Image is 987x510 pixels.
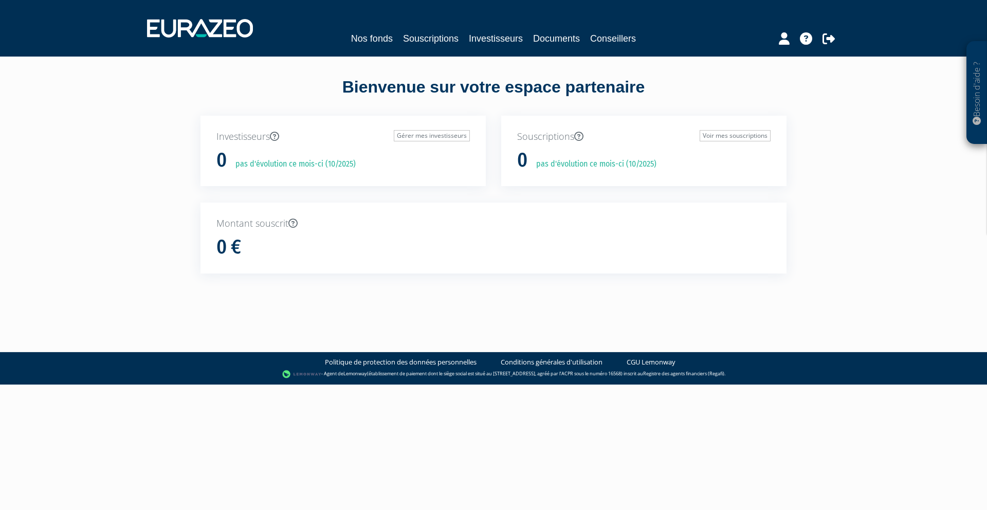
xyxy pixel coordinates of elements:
p: Souscriptions [517,130,771,143]
a: Voir mes souscriptions [700,130,771,141]
a: Conditions générales d'utilisation [501,357,602,367]
a: Gérer mes investisseurs [394,130,470,141]
p: pas d'évolution ce mois-ci (10/2025) [529,158,656,170]
a: Registre des agents financiers (Regafi) [643,370,724,377]
a: Lemonway [343,370,367,377]
a: Politique de protection des données personnelles [325,357,477,367]
img: 1732889491-logotype_eurazeo_blanc_rvb.png [147,19,253,38]
h1: 0 [517,150,527,171]
img: logo-lemonway.png [282,369,322,379]
p: pas d'évolution ce mois-ci (10/2025) [228,158,356,170]
a: CGU Lemonway [627,357,675,367]
h1: 0 [216,150,227,171]
div: Bienvenue sur votre espace partenaire [193,76,794,116]
p: Montant souscrit [216,217,771,230]
a: Documents [533,31,580,46]
a: Investisseurs [469,31,523,46]
a: Conseillers [590,31,636,46]
h1: 0 € [216,236,241,258]
div: - Agent de (établissement de paiement dont le siège social est situé au [STREET_ADDRESS], agréé p... [10,369,977,379]
p: Besoin d'aide ? [971,47,983,139]
p: Investisseurs [216,130,470,143]
a: Souscriptions [403,31,459,46]
a: Nos fonds [351,31,393,46]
